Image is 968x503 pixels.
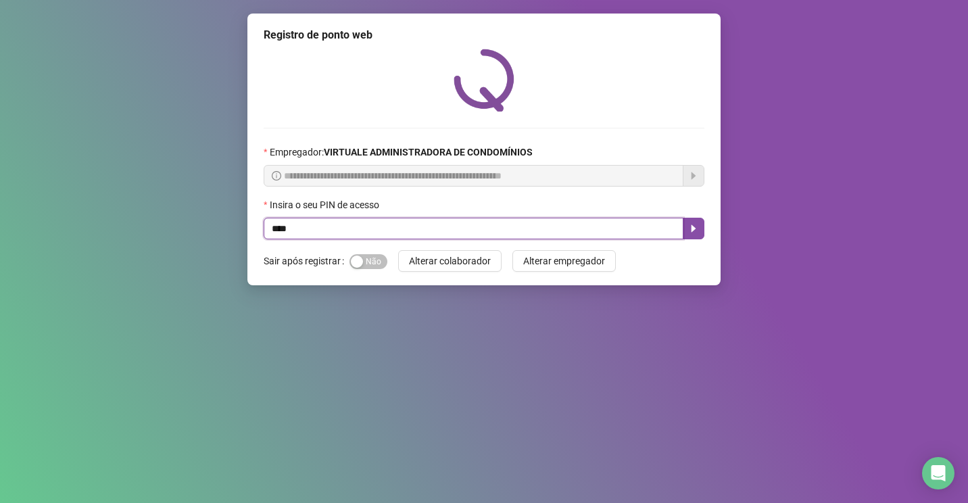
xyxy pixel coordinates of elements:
[264,27,704,43] div: Registro de ponto web
[272,171,281,181] span: info-circle
[264,250,349,272] label: Sair após registrar
[324,147,533,158] strong: VIRTUALE ADMINISTRADORA DE CONDOMÍNIOS
[409,254,491,268] span: Alterar colaborador
[512,250,616,272] button: Alterar empregador
[688,223,699,234] span: caret-right
[922,457,954,489] div: Open Intercom Messenger
[454,49,514,112] img: QRPoint
[398,250,502,272] button: Alterar colaborador
[264,197,388,212] label: Insira o seu PIN de acesso
[270,145,533,160] span: Empregador :
[523,254,605,268] span: Alterar empregador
